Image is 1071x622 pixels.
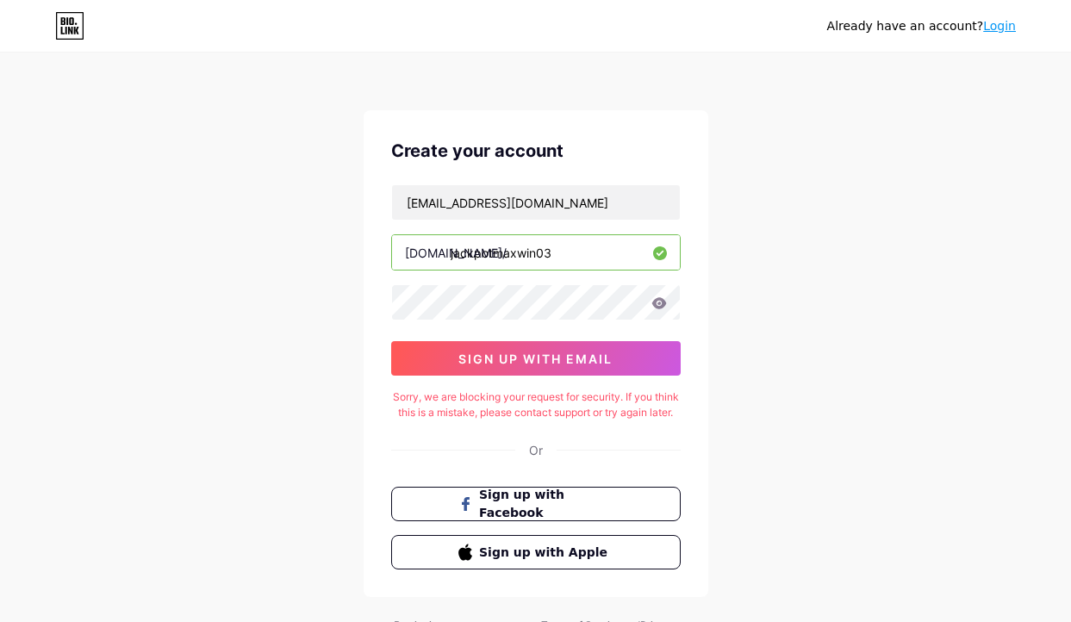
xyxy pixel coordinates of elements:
input: Email [392,185,680,220]
span: Sign up with Facebook [479,486,613,522]
a: Login [983,19,1016,33]
div: Sorry, we are blocking your request for security. If you think this is a mistake, please contact ... [391,389,681,420]
div: Already have an account? [827,17,1016,35]
div: Create your account [391,138,681,164]
span: sign up with email [458,351,613,366]
div: Or [529,441,543,459]
button: Sign up with Apple [391,535,681,569]
div: [DOMAIN_NAME]/ [405,244,507,262]
span: Sign up with Apple [479,544,613,562]
button: Sign up with Facebook [391,487,681,521]
button: sign up with email [391,341,681,376]
input: username [392,235,680,270]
